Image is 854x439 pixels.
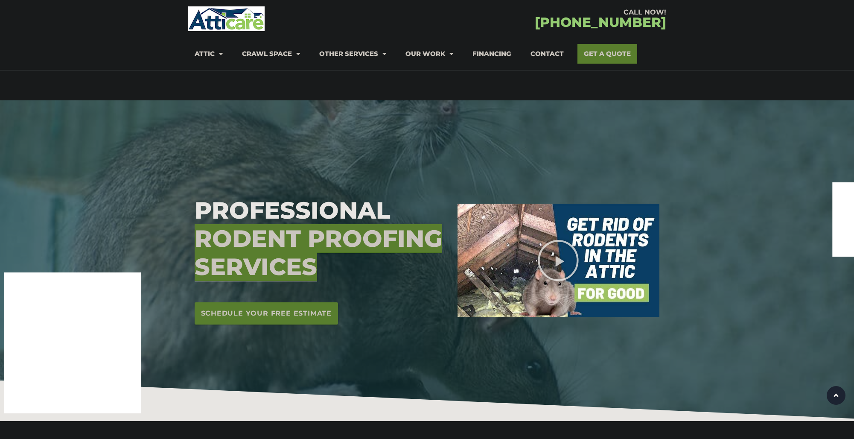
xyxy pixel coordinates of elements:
[242,44,300,64] a: Crawl Space
[427,9,666,16] div: CALL NOW!
[195,302,338,325] a: Schedule Your Free Estimate
[4,272,141,413] iframe: Chat Invitation
[195,224,442,281] span: Rodent Proofing Services
[201,307,332,320] span: Schedule Your Free Estimate
[195,44,660,64] nav: Menu
[472,44,511,64] a: Financing
[195,196,445,281] h3: Professional
[537,239,580,282] div: Play Video
[577,44,637,64] a: Get A Quote
[319,44,386,64] a: Other Services
[405,44,453,64] a: Our Work
[195,44,223,64] a: Attic
[530,44,564,64] a: Contact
